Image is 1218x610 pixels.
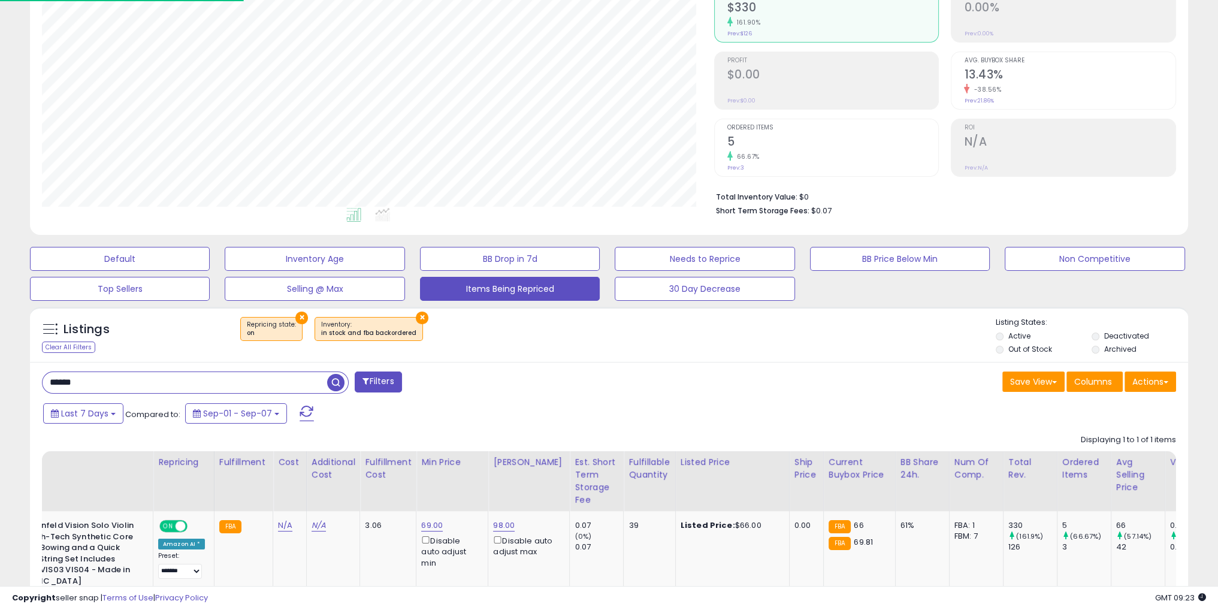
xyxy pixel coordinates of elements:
[716,206,809,216] b: Short Term Storage Fees:
[421,520,443,532] a: 69.00
[854,520,863,531] span: 66
[964,164,987,171] small: Prev: N/A
[421,456,483,469] div: Min Price
[716,192,797,202] b: Total Inventory Value:
[628,456,670,481] div: Fulfillable Quantity
[12,592,56,603] strong: Copyright
[900,520,940,531] div: 61%
[1016,532,1043,541] small: (161.9%)
[321,329,416,337] div: in stock and fba backordered
[155,592,208,603] a: Privacy Policy
[365,456,411,481] div: Fulfillment Cost
[43,403,123,424] button: Last 7 Days
[416,312,428,324] button: ×
[420,277,600,301] button: Items Being Repriced
[312,520,326,532] a: N/A
[900,456,944,481] div: BB Share 24h.
[854,536,873,548] span: 69.81
[810,247,990,271] button: BB Price Below Min
[203,407,272,419] span: Sep-01 - Sep-07
[225,247,404,271] button: Inventory Age
[733,152,760,161] small: 66.67%
[185,403,287,424] button: Sep-01 - Sep-07
[1008,542,1057,552] div: 126
[219,456,268,469] div: Fulfillment
[125,409,180,420] span: Compared to:
[219,520,241,533] small: FBA
[247,320,296,338] span: Repricing state :
[964,30,993,37] small: Prev: 0.00%
[954,531,994,542] div: FBM: 7
[420,247,600,271] button: BB Drop in 7d
[1170,456,1214,469] div: Velocity
[247,329,296,337] div: on
[321,320,416,338] span: Inventory :
[716,189,1167,203] li: $0
[794,520,814,531] div: 0.00
[1062,456,1106,481] div: Ordered Items
[969,85,1001,94] small: -38.56%
[30,247,210,271] button: Default
[278,456,301,469] div: Cost
[954,520,994,531] div: FBA: 1
[102,592,153,603] a: Terms of Use
[1008,344,1052,354] label: Out of Stock
[794,456,818,481] div: Ship Price
[42,342,95,353] div: Clear All Filters
[1062,542,1111,552] div: 3
[225,277,404,301] button: Selling @ Max
[964,58,1175,64] span: Avg. Buybox Share
[727,58,939,64] span: Profit
[964,1,1175,17] h2: 0.00%
[1116,542,1165,552] div: 42
[1008,331,1030,341] label: Active
[312,456,355,481] div: Additional Cost
[727,164,744,171] small: Prev: 3
[295,312,308,324] button: ×
[727,68,939,84] h2: $0.00
[964,135,1175,151] h2: N/A
[964,97,993,104] small: Prev: 21.86%
[421,534,479,569] div: Disable auto adjust min
[493,534,560,557] div: Disable auto adjust max
[628,520,666,531] div: 39
[733,18,761,27] small: 161.90%
[964,125,1175,131] span: ROI
[615,277,794,301] button: 30 Day Decrease
[278,520,292,532] a: N/A
[727,125,939,131] span: Ordered Items
[811,205,832,216] span: $0.07
[727,1,939,17] h2: $330
[161,521,176,532] span: ON
[355,372,401,392] button: Filters
[158,456,209,469] div: Repricing
[1002,372,1065,392] button: Save View
[829,520,851,533] small: FBA
[61,407,108,419] span: Last 7 Days
[1116,520,1165,531] div: 66
[575,532,591,541] small: (0%)
[575,542,623,552] div: 0.07
[1104,331,1149,341] label: Deactivated
[1062,520,1111,531] div: 5
[681,520,780,531] div: $66.00
[727,30,752,37] small: Prev: $126
[64,321,110,338] h5: Listings
[1008,456,1052,481] div: Total Rev.
[1125,372,1176,392] button: Actions
[1070,532,1101,541] small: (66.67%)
[1081,434,1176,446] div: Displaying 1 to 1 of 1 items
[727,135,939,151] h2: 5
[12,593,208,604] div: seller snap | |
[681,456,784,469] div: Listed Price
[964,68,1175,84] h2: 13.43%
[615,247,794,271] button: Needs to Reprice
[158,539,205,549] div: Amazon AI *
[493,520,515,532] a: 98.00
[1116,456,1160,494] div: Avg Selling Price
[727,97,755,104] small: Prev: $0.00
[1008,520,1057,531] div: 330
[186,521,205,532] span: OFF
[829,456,890,481] div: Current Buybox Price
[575,520,623,531] div: 0.07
